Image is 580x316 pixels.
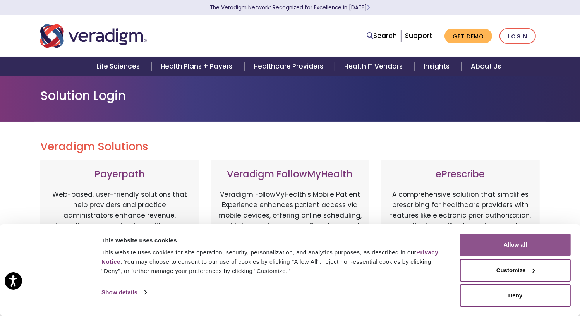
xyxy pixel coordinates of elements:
[48,169,191,180] h3: Payerpath
[444,29,492,44] a: Get Demo
[101,287,146,298] a: Show details
[40,88,540,103] h1: Solution Login
[389,189,532,271] p: A comprehensive solution that simplifies prescribing for healthcare providers with features like ...
[367,31,397,41] a: Search
[87,57,151,76] a: Life Sciences
[210,4,370,11] a: The Veradigm Network: Recognized for Excellence in [DATE]Learn More
[218,189,362,263] p: Veradigm FollowMyHealth's Mobile Patient Experience enhances patient access via mobile devices, o...
[367,4,370,11] span: Learn More
[335,57,414,76] a: Health IT Vendors
[462,57,510,76] a: About Us
[40,23,147,49] img: Veradigm logo
[244,57,335,76] a: Healthcare Providers
[152,57,244,76] a: Health Plans + Payers
[405,31,432,40] a: Support
[414,57,461,76] a: Insights
[218,169,362,180] h3: Veradigm FollowMyHealth
[460,234,571,256] button: Allow all
[431,260,571,307] iframe: Drift Chat Widget
[101,236,451,245] div: This website uses cookies
[389,169,532,180] h3: ePrescribe
[101,248,451,276] div: This website uses cookies for site operation, security, personalization, and analytics purposes, ...
[40,140,540,153] h2: Veradigm Solutions
[460,259,571,282] button: Customize
[48,189,191,271] p: Web-based, user-friendly solutions that help providers and practice administrators enhance revenu...
[499,28,536,44] a: Login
